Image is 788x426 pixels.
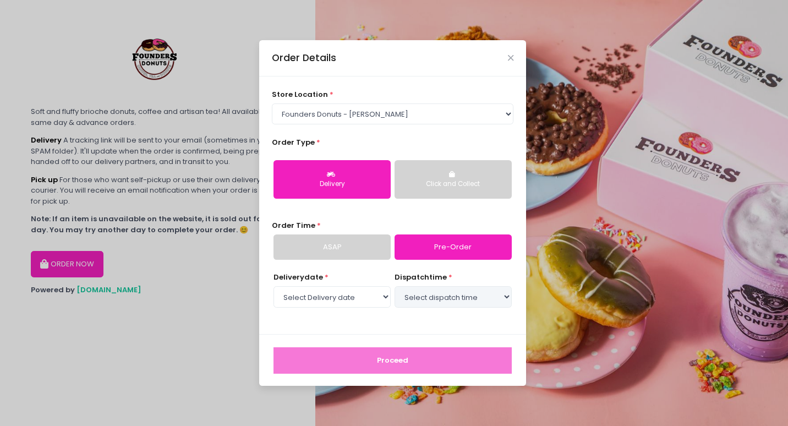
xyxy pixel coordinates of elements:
button: Click and Collect [395,160,512,199]
span: dispatch time [395,272,447,282]
span: Delivery date [273,272,323,282]
span: store location [272,89,328,100]
a: ASAP [273,234,391,260]
button: Proceed [273,347,512,374]
span: Order Type [272,137,315,148]
button: Close [508,55,513,61]
span: Order Time [272,220,315,231]
a: Pre-Order [395,234,512,260]
button: Delivery [273,160,391,199]
div: Delivery [281,179,383,189]
div: Click and Collect [402,179,504,189]
div: Order Details [272,51,336,65]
